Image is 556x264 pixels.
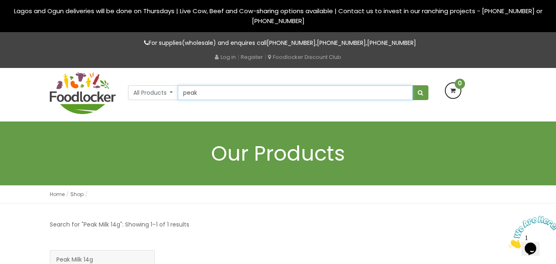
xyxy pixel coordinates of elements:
span: 0 [455,79,465,89]
p: Search for "Peak Milk 14g": Showing 1–1 of 1 results [50,220,189,229]
span: 1 [3,3,7,10]
a: Foodlocker Discount Club [268,53,341,61]
iframe: chat widget [505,213,556,252]
span: | [237,53,239,61]
p: For supplies(wholesale) and enquires call , , [50,38,507,48]
a: [PHONE_NUMBER] [267,39,316,47]
a: [PHONE_NUMBER] [367,39,416,47]
input: Search our variety of products [178,85,412,100]
span: Lagos and Ogun deliveries will be done on Thursdays | Live Cow, Beef and Cow-sharing options avai... [14,7,542,25]
button: All Products [128,85,179,100]
a: Home [50,191,65,198]
a: Shop [70,191,84,198]
img: FoodLocker [50,72,116,114]
a: Register [241,53,263,61]
a: [PHONE_NUMBER] [317,39,366,47]
span: | [265,53,266,61]
a: Log in [215,53,236,61]
img: Chat attention grabber [3,3,54,36]
h1: Our Products [50,142,507,165]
